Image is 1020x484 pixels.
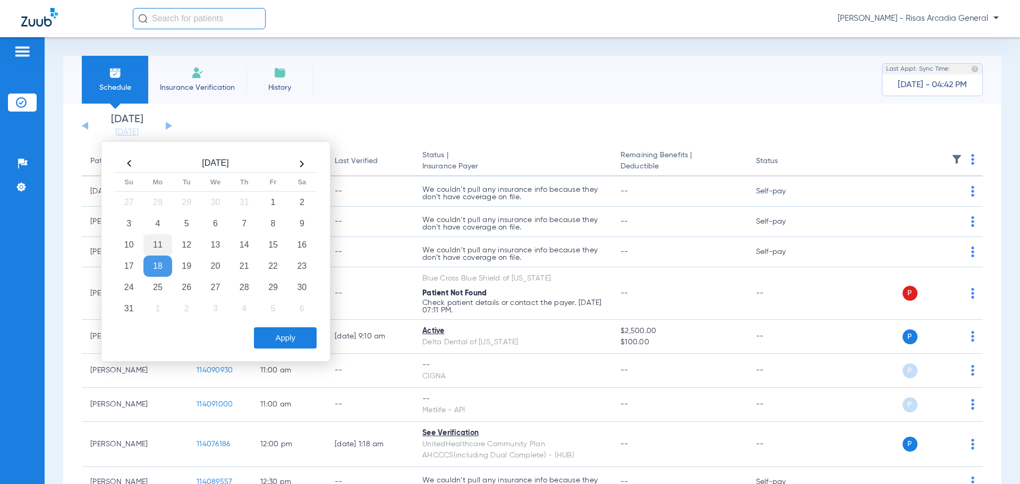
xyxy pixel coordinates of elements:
span: P [903,363,917,378]
span: [DATE] - 04:42 PM [898,80,967,90]
span: P [903,437,917,452]
img: filter.svg [951,154,962,165]
td: -- [747,388,819,422]
span: [PERSON_NAME] - Risas Arcadia General [838,13,999,24]
div: UnitedHealthcare Community Plan AHCCCS(including Dual Complete) - (HUB) [422,439,603,461]
img: Zuub Logo [21,8,58,27]
button: Apply [254,327,317,349]
span: $2,500.00 [620,326,738,337]
div: Patient Name [90,156,137,167]
td: 11:00 AM [252,354,326,388]
span: -- [620,290,628,297]
div: See Verification [422,428,603,439]
span: Insurance Verification [156,82,239,93]
div: Last Verified [335,156,378,167]
div: Blue Cross Blue Shield of [US_STATE] [422,273,603,284]
span: History [254,82,305,93]
img: group-dot-blue.svg [971,365,974,376]
th: Remaining Benefits | [612,147,747,176]
img: group-dot-blue.svg [971,399,974,410]
img: group-dot-blue.svg [971,186,974,197]
img: group-dot-blue.svg [971,288,974,299]
img: History [274,66,286,79]
td: -- [326,354,414,388]
td: 11:00 AM [252,388,326,422]
td: [PERSON_NAME] [82,354,188,388]
td: -- [747,267,819,320]
p: We couldn’t pull any insurance info because they don’t have coverage on file. [422,247,603,261]
div: Last Verified [335,156,405,167]
img: Manual Insurance Verification [191,66,204,79]
img: Schedule [109,66,122,79]
p: Check patient details or contact the payer. [DATE] 07:11 PM. [422,299,603,314]
span: 114090930 [197,367,233,374]
td: [DATE] 1:18 AM [326,422,414,467]
span: -- [620,367,628,374]
td: -- [326,388,414,422]
li: [DATE] [95,114,159,138]
span: -- [620,440,628,448]
td: Self-pay [747,207,819,237]
span: Last Appt. Sync Time: [886,64,950,74]
img: group-dot-blue.svg [971,331,974,342]
th: [DATE] [143,155,287,173]
td: 12:00 PM [252,422,326,467]
p: We couldn’t pull any insurance info because they don’t have coverage on file. [422,186,603,201]
td: -- [747,320,819,354]
span: P [903,397,917,412]
span: Deductible [620,161,738,172]
th: Status [747,147,819,176]
td: [PERSON_NAME] [82,388,188,422]
img: last sync help info [971,65,979,73]
div: CIGNA [422,371,603,382]
img: hamburger-icon [14,45,31,58]
span: Patient Not Found [422,290,487,297]
td: -- [326,176,414,207]
td: Self-pay [747,176,819,207]
span: P [903,286,917,301]
span: $100.00 [620,337,738,348]
td: -- [326,267,414,320]
span: -- [620,248,628,256]
a: [DATE] [95,127,159,138]
input: Search for patients [133,8,266,29]
span: 114076186 [197,440,230,448]
span: Schedule [90,82,140,93]
div: Active [422,326,603,337]
img: group-dot-blue.svg [971,216,974,227]
img: group-dot-blue.svg [971,247,974,257]
div: Delta Dental of [US_STATE] [422,337,603,348]
p: We couldn’t pull any insurance info because they don’t have coverage on file. [422,216,603,231]
span: -- [620,188,628,195]
span: -- [620,218,628,225]
div: Metlife - API [422,405,603,416]
div: -- [422,360,603,371]
td: -- [326,207,414,237]
div: Patient Name [90,156,180,167]
td: [DATE] 9:10 AM [326,320,414,354]
td: -- [326,237,414,267]
img: group-dot-blue.svg [971,154,974,165]
span: 114091000 [197,401,233,408]
div: -- [422,394,603,405]
img: Search Icon [138,14,148,23]
span: -- [620,401,628,408]
th: Status | [414,147,612,176]
td: -- [747,422,819,467]
td: [PERSON_NAME] [82,422,188,467]
span: P [903,329,917,344]
iframe: Chat Widget [967,433,1020,484]
td: Self-pay [747,237,819,267]
span: Insurance Payer [422,161,603,172]
td: -- [747,354,819,388]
